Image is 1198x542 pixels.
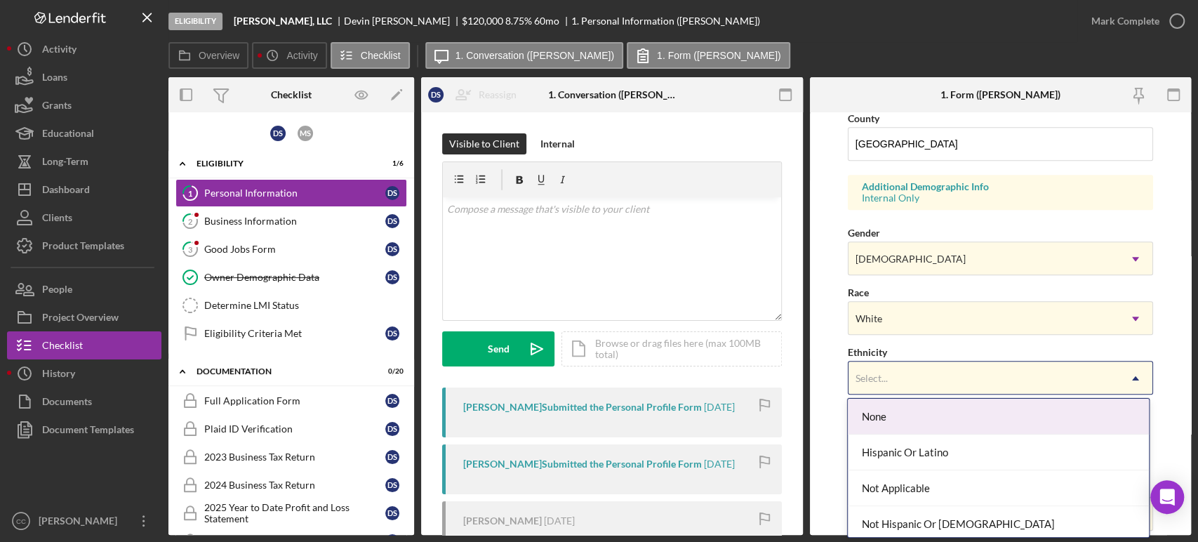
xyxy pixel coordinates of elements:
[385,270,399,284] div: D S
[42,91,72,123] div: Grants
[385,394,399,408] div: D S
[197,367,368,376] div: Documentation
[571,15,760,27] div: 1. Personal Information ([PERSON_NAME])
[385,478,399,492] div: D S
[7,359,161,388] button: History
[42,303,119,335] div: Project Overview
[204,423,385,435] div: Plaid ID Verification
[204,216,385,227] div: Business Information
[35,507,126,538] div: [PERSON_NAME]
[7,63,161,91] button: Loans
[940,89,1060,100] div: 1. Form ([PERSON_NAME])
[544,515,575,527] time: 2025-10-10 19:20
[862,181,1139,192] div: Additional Demographic Info
[42,63,67,95] div: Loans
[42,147,88,179] div: Long-Term
[168,42,248,69] button: Overview
[344,15,462,27] div: Devin [PERSON_NAME]
[234,15,332,27] b: [PERSON_NAME], LLC
[7,232,161,260] button: Product Templates
[505,15,532,27] div: 8.75 %
[385,422,399,436] div: D S
[197,159,368,168] div: Eligibility
[204,451,385,463] div: 2023 Business Tax Return
[848,470,1148,506] div: Not Applicable
[428,87,444,103] div: D S
[421,81,531,109] button: DSReassign
[385,450,399,464] div: D S
[479,81,517,109] div: Reassign
[42,176,90,207] div: Dashboard
[175,291,407,319] a: Determine LMI Status
[175,319,407,348] a: Eligibility Criteria MetDS
[442,331,554,366] button: Send
[175,471,407,499] a: 2024 Business Tax ReturnDS
[252,42,326,69] button: Activity
[168,13,222,30] div: Eligibility
[462,15,503,27] span: $120,000
[848,506,1148,542] div: Not Hispanic Or [DEMOGRAPHIC_DATA]
[42,119,94,151] div: Educational
[1091,7,1159,35] div: Mark Complete
[7,147,161,176] button: Long-Term
[199,50,239,61] label: Overview
[385,186,399,200] div: D S
[175,263,407,291] a: Owner Demographic DataDS
[204,272,385,283] div: Owner Demographic Data
[7,416,161,444] button: Document Templates
[188,188,192,197] tspan: 1
[385,242,399,256] div: D S
[188,244,192,253] tspan: 3
[385,506,399,520] div: D S
[7,119,161,147] button: Educational
[463,402,702,413] div: [PERSON_NAME] Submitted the Personal Profile Form
[7,35,161,63] button: Activity
[449,133,519,154] div: Visible to Client
[286,50,317,61] label: Activity
[704,458,735,470] time: 2025-10-10 20:02
[175,207,407,235] a: 2Business InformationDS
[540,133,575,154] div: Internal
[42,275,72,307] div: People
[1077,7,1191,35] button: Mark Complete
[42,416,134,447] div: Document Templates
[657,50,781,61] label: 1. Form ([PERSON_NAME])
[7,91,161,119] button: Grants
[7,388,161,416] button: Documents
[7,331,161,359] button: Checklist
[463,458,702,470] div: [PERSON_NAME] Submitted the Personal Profile Form
[361,50,401,61] label: Checklist
[1150,480,1184,514] div: Open Intercom Messenger
[175,443,407,471] a: 2023 Business Tax ReturnDS
[488,331,510,366] div: Send
[442,133,526,154] button: Visible to Client
[298,126,313,141] div: M S
[16,517,26,525] text: CC
[42,232,124,263] div: Product Templates
[463,515,542,527] div: [PERSON_NAME]
[385,214,399,228] div: D S
[627,42,790,69] button: 1. Form ([PERSON_NAME])
[704,402,735,413] time: 2025-10-10 20:04
[385,326,399,341] div: D S
[42,331,83,363] div: Checklist
[533,133,582,154] button: Internal
[862,192,1139,204] div: Internal Only
[175,179,407,207] a: 1Personal InformationDS
[378,367,404,376] div: 0 / 20
[856,253,966,265] div: [DEMOGRAPHIC_DATA]
[7,303,161,331] button: Project Overview
[848,435,1148,470] div: Hispanic Or Latino
[204,187,385,199] div: Personal Information
[204,502,385,524] div: 2025 Year to Date Profit and Loss Statement
[42,359,75,391] div: History
[7,275,161,303] a: People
